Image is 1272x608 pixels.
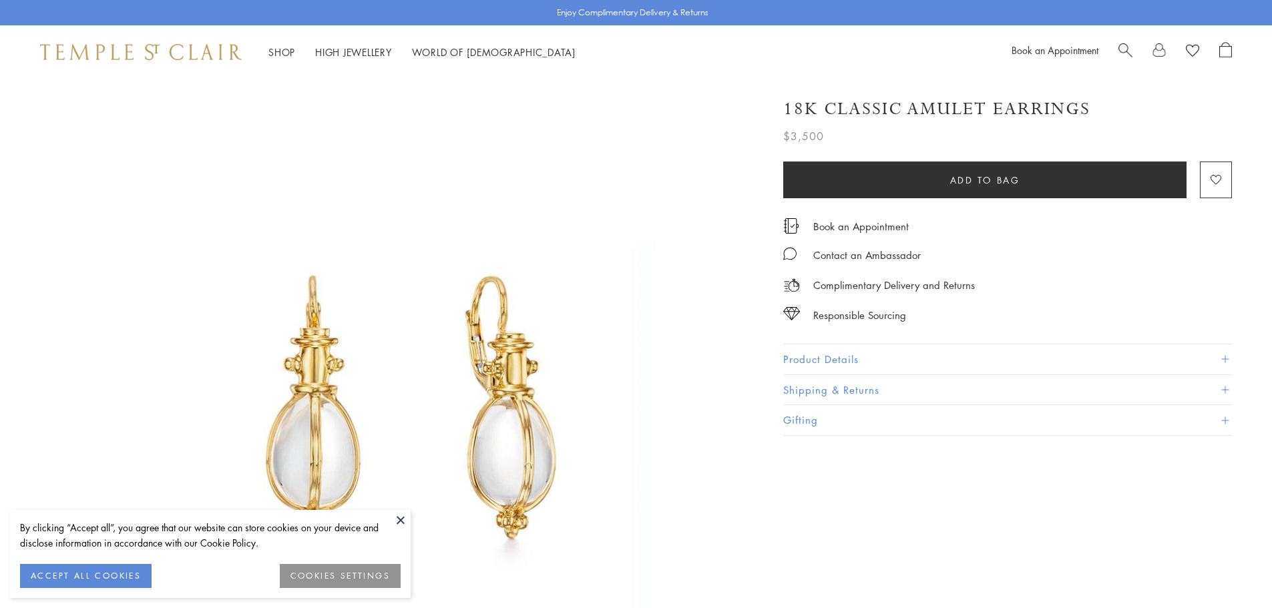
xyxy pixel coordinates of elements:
[783,277,800,294] img: icon_delivery.svg
[783,375,1232,405] button: Shipping & Returns
[813,307,906,324] div: Responsible Sourcing
[783,247,797,260] img: MessageIcon-01_2.svg
[783,344,1232,374] button: Product Details
[813,277,975,294] p: Complimentary Delivery and Returns
[557,6,708,19] p: Enjoy Complimentary Delivery & Returns
[268,44,576,61] nav: Main navigation
[40,44,242,60] img: Temple St. Clair
[783,405,1232,435] button: Gifting
[783,97,1090,121] h1: 18K Classic Amulet Earrings
[813,247,921,264] div: Contact an Ambassador
[813,219,909,234] a: Book an Appointment
[268,45,295,59] a: ShopShop
[1219,42,1232,62] a: Open Shopping Bag
[783,218,799,234] img: icon_appointment.svg
[20,564,152,588] button: ACCEPT ALL COOKIES
[1186,42,1199,62] a: View Wishlist
[783,162,1187,198] button: Add to bag
[1118,42,1132,62] a: Search
[1012,43,1098,57] a: Book an Appointment
[783,127,824,145] span: $3,500
[412,45,576,59] a: World of [DEMOGRAPHIC_DATA]World of [DEMOGRAPHIC_DATA]
[20,520,401,551] div: By clicking “Accept all”, you agree that our website can store cookies on your device and disclos...
[950,173,1020,188] span: Add to bag
[315,45,392,59] a: High JewelleryHigh Jewellery
[280,564,401,588] button: COOKIES SETTINGS
[783,307,800,320] img: icon_sourcing.svg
